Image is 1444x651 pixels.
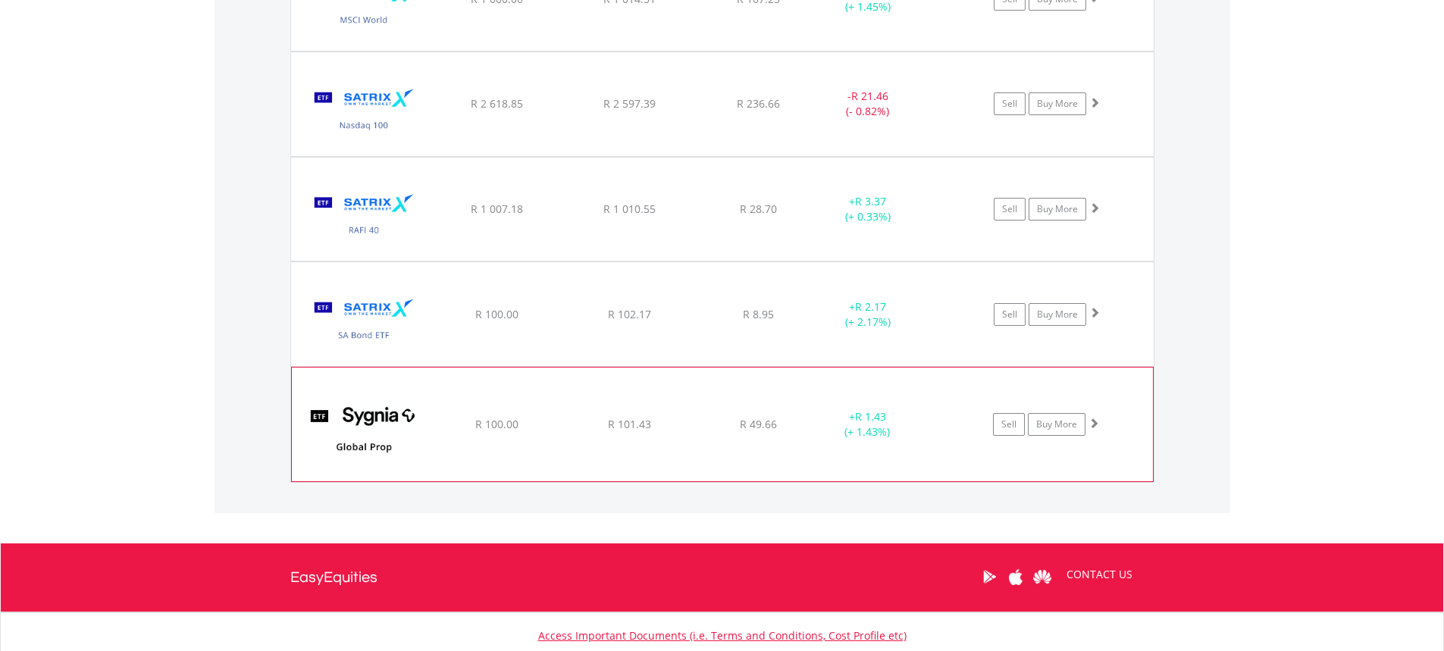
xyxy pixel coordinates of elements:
a: CONTACT US [1056,553,1143,596]
a: Apple [1003,553,1029,600]
img: EQU.ZA.STXNDQ.png [299,71,429,152]
a: Sell [994,198,1026,221]
a: Sell [993,413,1025,436]
a: EasyEquities [290,543,377,612]
a: Sell [994,92,1026,115]
span: R 2 597.39 [603,96,656,111]
a: Sell [994,303,1026,326]
div: + (+ 0.33%) [811,194,926,224]
span: R 28.70 [740,202,777,216]
img: EQU.ZA.SYGP.png [299,387,430,477]
span: R 100.00 [475,417,518,431]
div: - (- 0.82%) [811,89,926,119]
span: R 21.46 [851,89,888,103]
span: R 100.00 [475,307,518,321]
span: R 1.43 [855,409,886,424]
span: R 3.37 [855,194,886,208]
div: + (+ 1.43%) [810,409,924,440]
a: Buy More [1028,413,1085,436]
img: EQU.ZA.STXGOV.png [299,281,429,362]
span: R 102.17 [608,307,651,321]
a: Buy More [1029,198,1086,221]
span: R 1 010.55 [603,202,656,216]
a: Huawei [1029,553,1056,600]
div: + (+ 2.17%) [811,299,926,330]
a: Access Important Documents (i.e. Terms and Conditions, Cost Profile etc) [538,628,907,643]
span: R 236.66 [737,96,780,111]
a: Buy More [1029,303,1086,326]
img: EQU.ZA.STXRAF.png [299,177,429,258]
span: R 2 618.85 [471,96,523,111]
span: R 1 007.18 [471,202,523,216]
a: Google Play [976,553,1003,600]
span: R 2.17 [855,299,886,314]
span: R 101.43 [608,417,651,431]
a: Buy More [1029,92,1086,115]
span: R 8.95 [743,307,774,321]
span: R 49.66 [740,417,777,431]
